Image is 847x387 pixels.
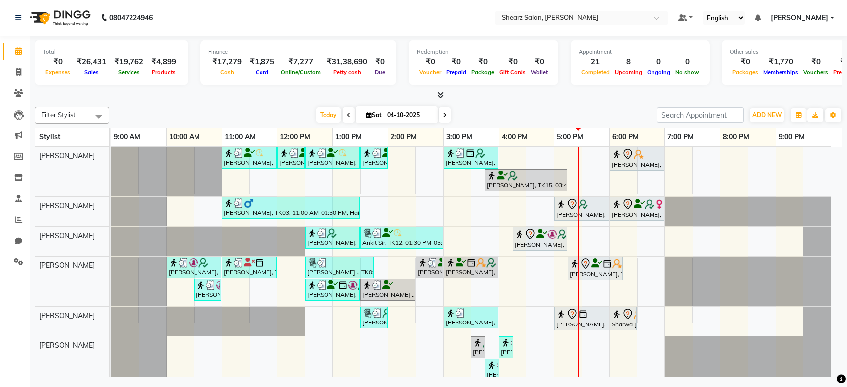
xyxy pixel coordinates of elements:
[208,48,389,56] div: Finance
[371,56,389,67] div: ₹0
[645,69,673,76] span: Ongoing
[771,13,828,23] span: [PERSON_NAME]
[612,56,645,67] div: 8
[554,130,586,144] a: 5:00 PM
[361,228,442,247] div: Ankit Sir, TK12, 01:30 PM-03:00 PM, Haircut By Master Stylist- [DEMOGRAPHIC_DATA],[PERSON_NAME] c...
[278,148,304,167] div: [PERSON_NAME], TK01, 12:00 PM-12:30 PM, Sr. [PERSON_NAME] crafting
[665,130,696,144] a: 7:00 PM
[611,308,636,329] div: Sharwa [PERSON_NAME], TK23, 06:00 PM-06:30 PM, Shave / trim
[167,130,202,144] a: 10:00 AM
[417,258,442,277] div: [PERSON_NAME] ., TK09, 02:30 PM-03:00 PM, Shave / trim
[316,107,341,123] span: Today
[555,308,608,329] div: [PERSON_NAME], TK14, 05:00 PM-06:00 PM, Haircut By Sr.Stylist - [DEMOGRAPHIC_DATA]
[499,130,530,144] a: 4:00 PM
[673,69,702,76] span: No show
[111,130,143,144] a: 9:00 AM
[611,198,663,219] div: [PERSON_NAME], TK17, 06:00 PM-07:00 PM, Basic Hairstyle
[445,258,497,277] div: [PERSON_NAME], TK11, 03:00 PM-04:00 PM, Hair Spa - Below Shoulder
[472,338,484,357] div: [PERSON_NAME], TK15, 03:30 PM-03:45 PM, Eyebrow threading
[361,280,414,299] div: [PERSON_NAME] ., TK09, 01:30 PM-02:30 PM, Hair Spa - [DEMOGRAPHIC_DATA]
[514,228,566,249] div: [PERSON_NAME], TK24, 04:15 PM-05:15 PM, Haircut By Master Stylist- [DEMOGRAPHIC_DATA]
[278,56,323,67] div: ₹7,277
[579,69,612,76] span: Completed
[417,56,444,67] div: ₹0
[41,111,76,119] span: Filter Stylist
[246,56,278,67] div: ₹1,875
[73,56,110,67] div: ₹26,431
[555,198,608,219] div: [PERSON_NAME], TK08, 05:00 PM-06:00 PM, Haircut By Master Stylist - [DEMOGRAPHIC_DATA]
[39,231,95,240] span: [PERSON_NAME]
[497,69,528,76] span: Gift Cards
[569,258,622,279] div: [PERSON_NAME], TK18, 05:15 PM-06:15 PM, Loreal Hairwash & Blow dry - Below Shoulder
[486,360,498,379] div: [PERSON_NAME], TK21, 03:45 PM-04:00 PM, Upperlip stripless
[444,130,475,144] a: 3:00 PM
[444,56,469,67] div: ₹0
[331,69,364,76] span: Petty cash
[730,56,761,67] div: ₹0
[801,56,831,67] div: ₹0
[673,56,702,67] div: 0
[761,56,801,67] div: ₹1,770
[657,107,744,123] input: Search Appointment
[223,198,359,217] div: [PERSON_NAME], TK03, 11:00 AM-01:30 PM, Haircut By Master Stylist - [DEMOGRAPHIC_DATA],K - VIP Be...
[109,4,153,32] b: 08047224946
[528,69,550,76] span: Wallet
[43,56,73,67] div: ₹0
[388,130,419,144] a: 2:00 PM
[278,69,323,76] span: Online/Custom
[497,56,528,67] div: ₹0
[730,69,761,76] span: Packages
[500,338,512,357] div: [PERSON_NAME], TK21, 04:00 PM-04:15 PM, Chin stripless
[445,148,497,167] div: [PERSON_NAME], TK02, 03:00 PM-04:00 PM, Men Haircut with Mr.Saantosh
[752,111,782,119] span: ADD NEW
[25,4,93,32] img: logo
[611,148,663,169] div: [PERSON_NAME], TK22, 06:00 PM-07:00 PM, Ironing/crimping/ tongs - below shoulder
[469,69,497,76] span: Package
[610,130,641,144] a: 6:00 PM
[612,69,645,76] span: Upcoming
[361,308,387,327] div: [PERSON_NAME], TK10, 01:30 PM-02:00 PM, Sr. Shave / trim
[39,132,60,141] span: Stylist
[801,69,831,76] span: Vouchers
[82,69,101,76] span: Sales
[776,130,807,144] a: 9:00 PM
[364,111,384,119] span: Sat
[579,48,702,56] div: Appointment
[116,69,142,76] span: Services
[222,130,258,144] a: 11:00 AM
[149,69,178,76] span: Products
[306,228,359,247] div: [PERSON_NAME], TK10, 12:30 PM-01:30 PM, Haircut By Master Stylist- [DEMOGRAPHIC_DATA]
[323,56,371,67] div: ₹31,38,690
[277,130,313,144] a: 12:00 PM
[306,258,373,277] div: [PERSON_NAME] ., TK09, 12:30 PM-01:45 PM, K - VIP Be Spoke Rituals Chronologist - Men
[417,48,550,56] div: Redemption
[469,56,497,67] div: ₹0
[39,151,95,160] span: [PERSON_NAME]
[223,148,276,167] div: [PERSON_NAME], TK01, 11:00 AM-12:00 PM, Men Haircut with Mr.Saantosh
[306,148,359,167] div: [PERSON_NAME], TK01, 12:30 PM-01:30 PM, Men Haircut with Mr.Saantosh
[361,148,387,167] div: [PERSON_NAME], TK01, 01:30 PM-02:00 PM, Sr. [PERSON_NAME] crafting
[208,56,246,67] div: ₹17,279
[39,311,95,320] span: [PERSON_NAME]
[39,341,95,350] span: [PERSON_NAME]
[223,258,276,277] div: [PERSON_NAME], TK05, 11:00 AM-12:00 PM, Haircut By Master Stylist - [DEMOGRAPHIC_DATA]
[750,108,784,122] button: ADD NEW
[761,69,801,76] span: Memberships
[528,56,550,67] div: ₹0
[39,201,95,210] span: [PERSON_NAME]
[486,171,566,190] div: [PERSON_NAME], TK15, 03:45 PM-05:15 PM, Touch up -upto 2 inch -Majirel
[384,108,434,123] input: 2025-10-04
[445,308,497,327] div: [PERSON_NAME], TK16, 03:00 PM-04:00 PM, Haircut By Sr.Stylist - [DEMOGRAPHIC_DATA]
[417,69,444,76] span: Voucher
[306,280,359,299] div: [PERSON_NAME], TK06, 12:30 PM-01:30 PM, Loreal Hairwash & Blow dry - Below Shoulder
[43,69,73,76] span: Expenses
[579,56,612,67] div: 21
[195,280,220,299] div: [PERSON_NAME], TK04, 10:30 AM-11:00 AM, Shave / trim
[253,69,271,76] span: Card
[444,69,469,76] span: Prepaid
[147,56,180,67] div: ₹4,899
[110,56,147,67] div: ₹19,762
[218,69,237,76] span: Cash
[43,48,180,56] div: Total
[645,56,673,67] div: 0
